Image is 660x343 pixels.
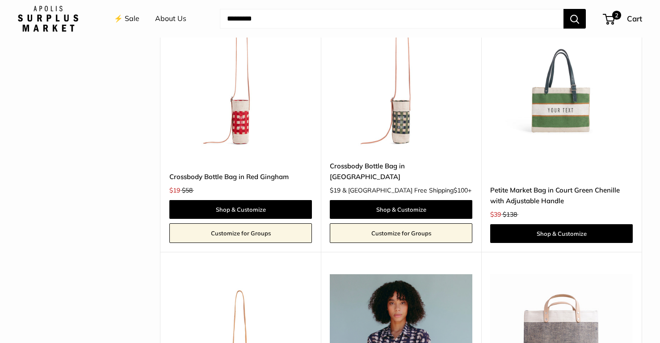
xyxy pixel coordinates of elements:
a: Shop & Customize [490,224,633,243]
span: $39 [490,210,501,218]
a: description_Our very first Chenille-Jute Market bagdescription_Adjustable Handles for whatever mo... [490,9,633,152]
img: Crossbody Bottle Bag in Red Gingham [169,9,312,152]
a: 2 Cart [604,12,642,26]
a: Shop & Customize [330,200,472,219]
button: Search [563,9,586,29]
span: & [GEOGRAPHIC_DATA] Free Shipping + [342,187,471,193]
span: $138 [503,210,517,218]
a: Petite Market Bag in Court Green Chenille with Adjustable Handle [490,185,633,206]
a: Shop & Customize [169,200,312,219]
span: $58 [182,186,193,194]
span: 2 [612,11,621,20]
a: Crossbody Bottle Bag in Red Gingham [169,171,312,182]
span: $19 [169,186,180,194]
img: Apolis: Surplus Market [18,6,78,32]
a: Crossbody Bottle Bag in [GEOGRAPHIC_DATA] [330,161,472,182]
a: Customize for Groups [169,223,312,243]
a: description_Our first Crossbody Bottle Bagdescription_Soft crossbody leather strap [330,9,472,152]
input: Search... [220,9,563,29]
a: Crossbody Bottle Bag in Red Ginghamdescription_Even available for group gifting and events [169,9,312,152]
a: ⚡️ Sale [114,12,139,25]
a: About Us [155,12,186,25]
span: $100 [454,186,468,194]
span: $19 [330,186,341,194]
img: description_Our first Crossbody Bottle Bag [330,9,472,152]
img: description_Our very first Chenille-Jute Market bag [490,9,633,152]
a: Customize for Groups [330,223,472,243]
span: Cart [627,14,642,23]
